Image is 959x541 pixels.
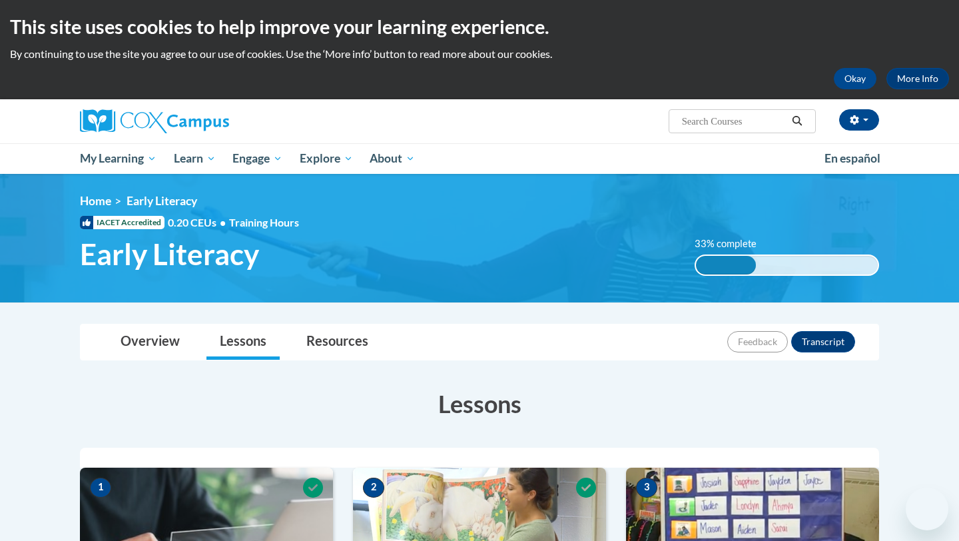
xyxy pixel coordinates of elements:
span: 2 [363,478,384,498]
span: 1 [90,478,111,498]
a: Learn [165,143,224,174]
input: Search Courses [681,113,787,129]
span: My Learning [80,151,157,167]
a: About [362,143,424,174]
span: About [370,151,415,167]
button: Okay [834,68,876,89]
iframe: Button to launch messaging window [906,488,948,530]
label: 33% complete [695,237,771,251]
a: Cox Campus [80,109,333,133]
a: Explore [291,143,362,174]
span: En español [824,151,880,165]
span: • [220,216,226,229]
h2: This site uses cookies to help improve your learning experience. [10,13,949,40]
span: Early Literacy [80,237,259,272]
span: 0.20 CEUs [168,215,229,230]
div: 33% complete [696,256,756,274]
a: Overview [107,324,193,360]
button: Account Settings [839,109,879,131]
button: Search [787,113,807,129]
p: By continuing to use the site you agree to our use of cookies. Use the ‘More info’ button to read... [10,47,949,61]
h3: Lessons [80,387,879,420]
span: Training Hours [229,216,299,229]
a: Home [80,194,111,208]
button: Feedback [727,331,788,352]
a: Resources [293,324,382,360]
button: Transcript [791,331,855,352]
span: 3 [636,478,657,498]
div: Main menu [60,143,899,174]
a: En español [816,145,889,173]
span: Engage [232,151,282,167]
a: Lessons [206,324,280,360]
span: IACET Accredited [80,216,164,229]
img: Cox Campus [80,109,229,133]
a: My Learning [71,143,165,174]
span: Learn [174,151,216,167]
span: Early Literacy [127,194,197,208]
a: More Info [886,68,949,89]
a: Engage [224,143,291,174]
span: Explore [300,151,353,167]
